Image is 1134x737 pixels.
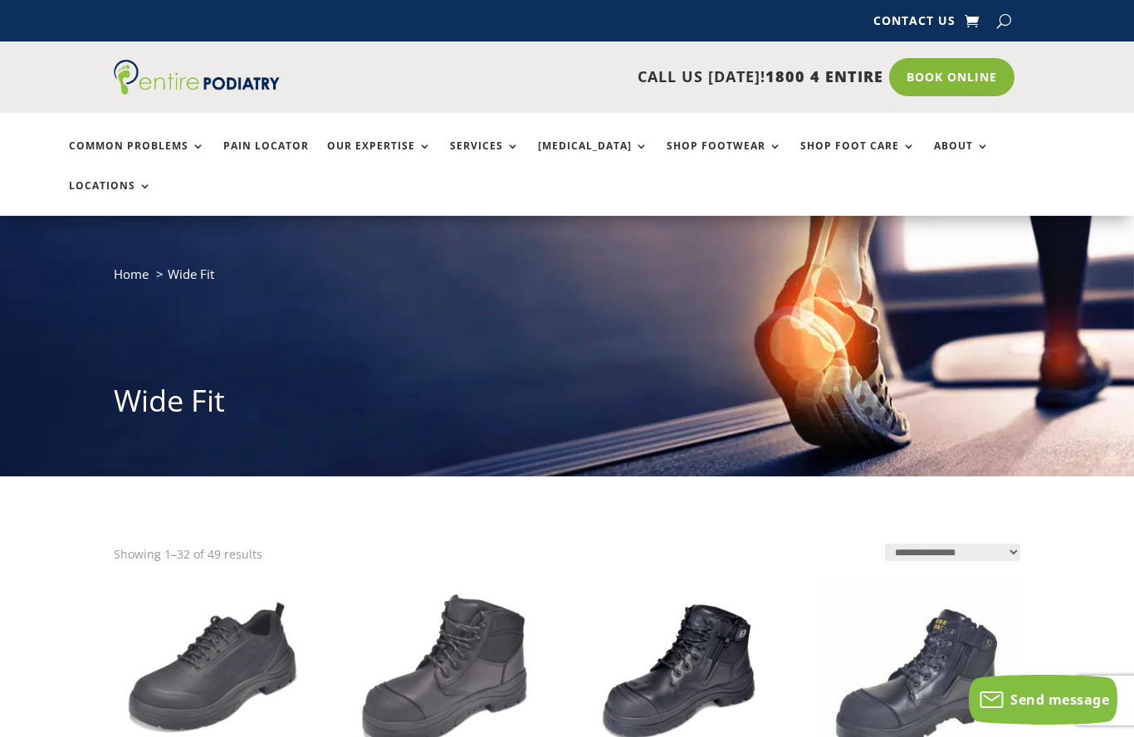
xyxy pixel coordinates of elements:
p: CALL US [DATE]! [320,66,883,88]
a: Services [450,140,520,176]
a: Contact Us [873,15,956,33]
nav: breadcrumb [114,263,1021,297]
a: [MEDICAL_DATA] [538,140,648,176]
a: Shop Footwear [667,140,782,176]
a: Locations [69,180,152,216]
span: Wide Fit [168,266,214,282]
button: Send message [969,675,1117,725]
a: Pain Locator [223,140,309,176]
img: logo (1) [114,60,280,95]
a: Shop Foot Care [800,140,916,176]
span: 1800 4 ENTIRE [765,66,883,86]
a: Common Problems [69,140,205,176]
a: Book Online [889,58,1014,96]
a: Our Expertise [327,140,432,176]
a: About [934,140,990,176]
h1: Wide Fit [114,380,1021,430]
p: Showing 1–32 of 49 results [114,544,262,565]
a: Entire Podiatry [114,81,280,98]
span: Send message [1010,691,1109,709]
a: Home [114,266,149,282]
select: Shop order [885,544,1020,561]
